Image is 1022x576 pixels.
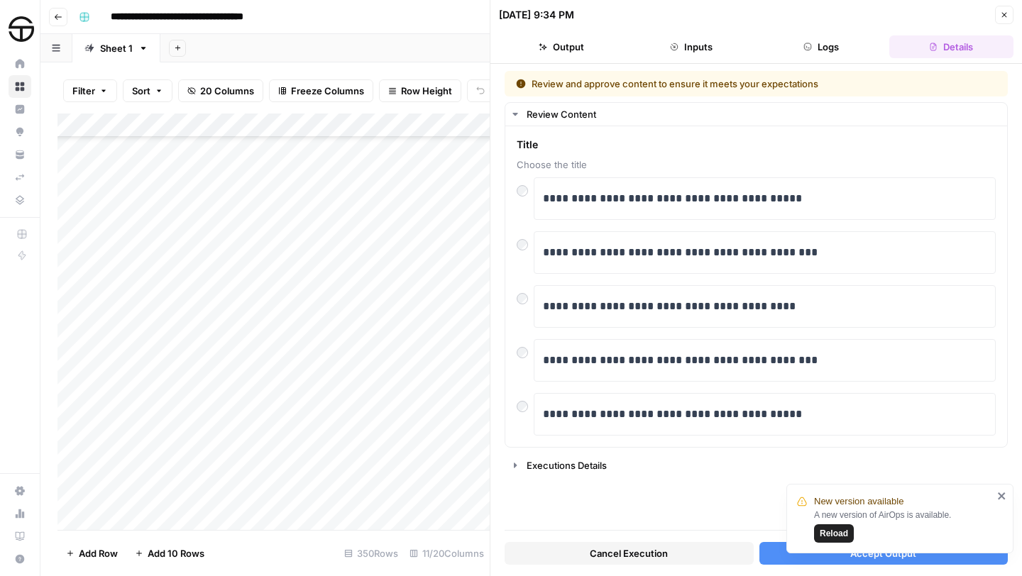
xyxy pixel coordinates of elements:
[850,546,916,560] span: Accept Output
[200,84,254,98] span: 20 Columns
[63,79,117,102] button: Filter
[9,525,31,548] a: Learning Hub
[759,542,1009,565] button: Accept Output
[404,542,490,565] div: 11/20 Columns
[759,35,884,58] button: Logs
[9,98,31,121] a: Insights
[9,52,31,75] a: Home
[9,166,31,189] a: Syncs
[499,8,574,22] div: [DATE] 9:34 PM
[505,126,1007,447] div: Review Content
[814,494,903,509] span: New version available
[516,77,908,91] div: Review and approve content to ensure it meets your expectations
[9,11,31,47] button: Workspace: SimpleTire
[527,107,999,121] div: Review Content
[997,490,1007,502] button: close
[291,84,364,98] span: Freeze Columns
[178,79,263,102] button: 20 Columns
[629,35,753,58] button: Inputs
[401,84,452,98] span: Row Height
[379,79,461,102] button: Row Height
[126,542,213,565] button: Add 10 Rows
[79,546,118,560] span: Add Row
[467,79,522,102] button: Undo
[9,548,31,570] button: Help + Support
[72,84,95,98] span: Filter
[814,524,854,543] button: Reload
[499,35,623,58] button: Output
[9,502,31,525] a: Usage
[9,16,34,42] img: SimpleTire Logo
[505,103,1007,126] button: Review Content
[820,527,848,540] span: Reload
[505,542,754,565] button: Cancel Execution
[100,41,133,55] div: Sheet 1
[9,75,31,98] a: Browse
[132,84,150,98] span: Sort
[57,542,126,565] button: Add Row
[72,34,160,62] a: Sheet 1
[9,121,31,143] a: Opportunities
[339,542,404,565] div: 350 Rows
[505,454,1007,477] button: Executions Details
[527,458,999,472] div: Executions Details
[590,546,668,560] span: Cancel Execution
[269,79,373,102] button: Freeze Columns
[123,79,172,102] button: Sort
[814,509,993,543] div: A new version of AirOps is available.
[889,35,1013,58] button: Details
[148,546,204,560] span: Add 10 Rows
[9,480,31,502] a: Settings
[517,157,996,172] span: Choose the title
[517,138,996,152] span: Title
[9,143,31,166] a: Your Data
[9,189,31,211] a: Data Library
